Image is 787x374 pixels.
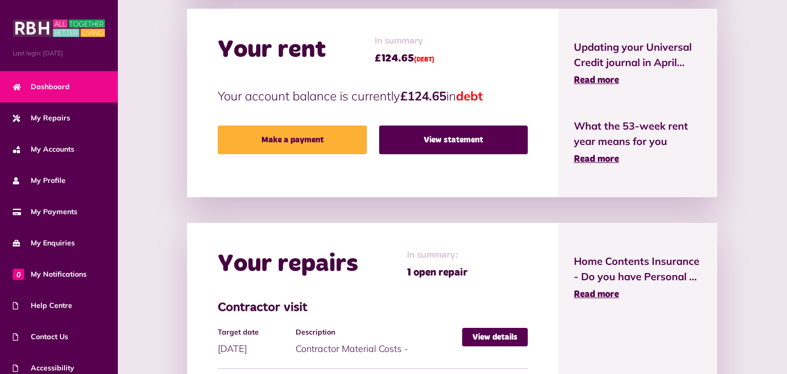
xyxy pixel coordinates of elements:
[574,39,702,70] span: Updating your Universal Credit journal in April...
[375,34,434,48] span: In summary
[13,18,105,38] img: MyRBH
[296,328,462,356] div: Contractor Material Costs -
[218,35,326,65] h2: Your rent
[574,76,619,85] span: Read more
[13,49,105,58] span: Last login: [DATE]
[13,300,72,311] span: Help Centre
[13,268,24,280] span: 0
[218,126,366,154] a: Make a payment
[574,155,619,164] span: Read more
[13,144,74,155] span: My Accounts
[13,81,70,92] span: Dashboard
[574,118,702,167] a: What the 53-week rent year means for you Read more
[13,238,75,248] span: My Enquiries
[13,206,77,217] span: My Payments
[414,57,434,63] span: (DEBT)
[13,269,87,280] span: My Notifications
[462,328,528,346] a: View details
[574,118,702,149] span: What the 53-week rent year means for you
[218,328,290,337] h4: Target date
[13,113,70,123] span: My Repairs
[218,87,527,105] p: Your account balance is currently in
[574,39,702,88] a: Updating your Universal Credit journal in April... Read more
[379,126,528,154] a: View statement
[218,301,527,316] h3: Contractor visit
[13,363,74,373] span: Accessibility
[218,328,295,356] div: [DATE]
[13,331,68,342] span: Contact Us
[13,175,66,186] span: My Profile
[456,88,483,103] span: debt
[574,254,702,284] span: Home Contents Insurance - Do you have Personal ...
[375,51,434,66] span: £124.65
[407,265,468,280] span: 1 open repair
[574,254,702,302] a: Home Contents Insurance - Do you have Personal ... Read more
[400,88,446,103] strong: £124.65
[218,250,358,279] h2: Your repairs
[296,328,457,337] h4: Description
[407,248,468,262] span: In summary:
[574,290,619,299] span: Read more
